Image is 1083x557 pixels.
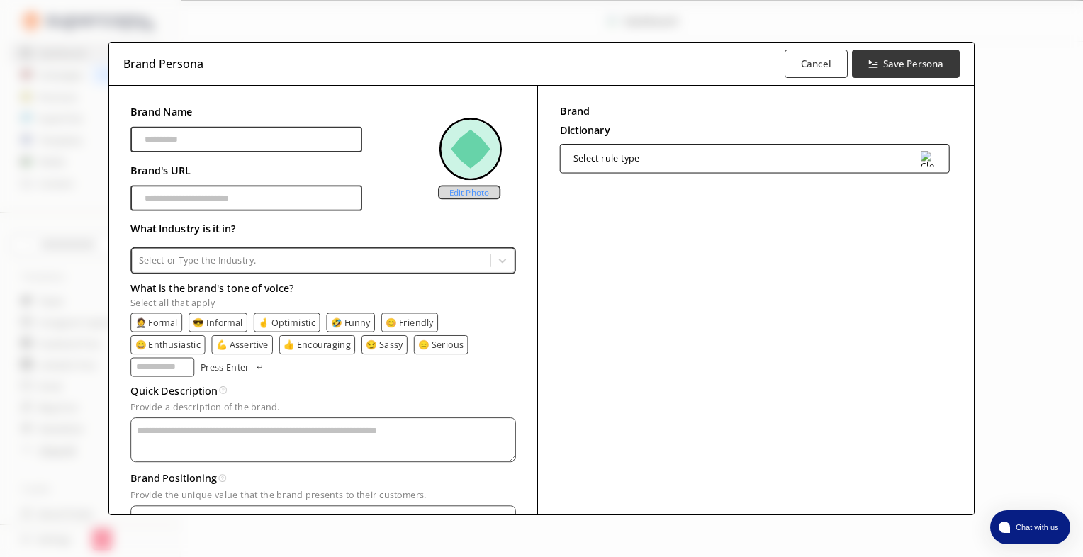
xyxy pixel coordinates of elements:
[130,403,516,412] p: Provide a description of the brand.
[130,417,516,462] textarea: textarea-textarea
[284,339,351,349] button: 👍 Encouraging
[418,339,464,349] button: 😑 Serious
[560,101,610,140] h2: Brand Dictionary
[386,317,434,327] button: 😊 Friendly
[255,365,263,368] img: Press Enter
[990,510,1070,544] button: atlas-launcher
[801,57,831,70] b: Cancel
[258,317,315,327] button: 🤞 Optimistic
[130,127,361,152] input: brand-persona-input-input
[852,50,960,78] button: Save Persona
[201,357,264,376] button: Press Enter Press Enter
[921,151,936,167] img: Close
[366,339,403,349] button: 😏 Sassy
[438,185,500,199] label: Edit Photo
[1010,522,1062,533] span: Chat with us
[219,386,227,394] img: Tooltip Icon
[130,313,516,376] div: tone-text-list
[216,339,269,349] button: 💪 Assertive
[130,468,217,488] h3: Brand Positioning
[331,317,371,327] button: 🤣 Funny
[193,317,242,327] button: 😎 Informal
[130,505,516,550] textarea: textarea-textarea
[130,186,361,211] input: brand-persona-input-input
[130,490,516,500] p: Provide the unique value that the brand presents to their customers.
[439,118,501,180] img: Close
[130,103,361,122] h2: Brand Name
[130,298,516,308] p: Select all that apply
[130,161,361,180] h2: Brand's URL
[135,339,201,349] button: 😄 Enthusiastic
[123,53,203,74] h3: Brand Persona
[130,219,516,238] h2: What Industry is it in?
[218,474,226,482] img: Tooltip Icon
[130,381,217,400] h3: Quick Description
[883,57,943,70] b: Save Persona
[130,357,194,376] input: tone-input
[130,278,516,298] h3: What is the brand's tone of voice?
[201,361,249,371] p: Press Enter
[135,317,177,327] button: 🤵 Formal
[785,50,848,78] button: Cancel
[573,154,640,164] div: Select rule type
